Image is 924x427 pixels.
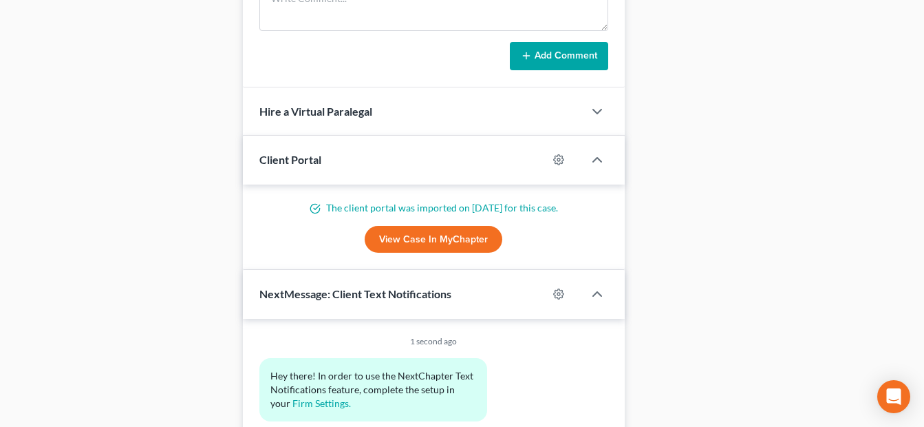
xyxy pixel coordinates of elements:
[510,42,608,71] button: Add Comment
[259,201,608,215] p: The client portal was imported on [DATE] for this case.
[292,397,351,409] a: Firm Settings.
[259,287,451,300] span: NextMessage: Client Text Notifications
[365,226,502,253] a: View Case in MyChapter
[259,153,321,166] span: Client Portal
[259,335,608,347] div: 1 second ago
[259,105,372,118] span: Hire a Virtual Paralegal
[877,380,910,413] div: Open Intercom Messenger
[270,370,475,409] span: Hey there! In order to use the NextChapter Text Notifications feature, complete the setup in your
